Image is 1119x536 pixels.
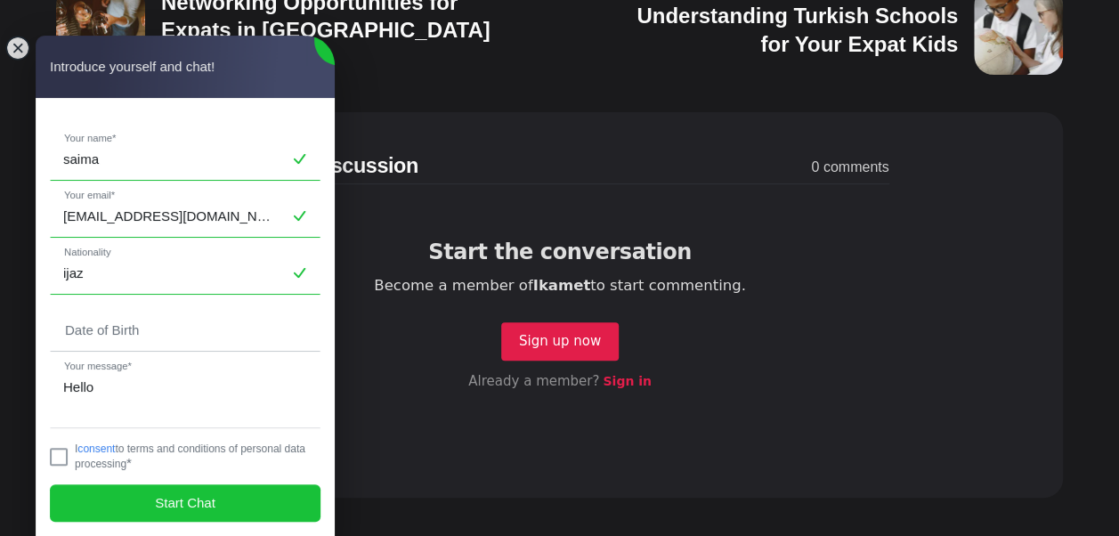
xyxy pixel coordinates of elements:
[51,310,320,351] input: YYYY-MM-DD
[637,4,958,55] h3: Understanding Turkish Schools for Your Expat Kids
[626,157,889,178] span: 0 comments
[155,493,215,513] span: Start Chat
[77,443,115,455] a: consent
[231,200,889,448] iframe: comments-frame
[75,443,305,470] jdiv: I to terms and conditions of personal data processing
[231,155,626,178] h3: Member discussion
